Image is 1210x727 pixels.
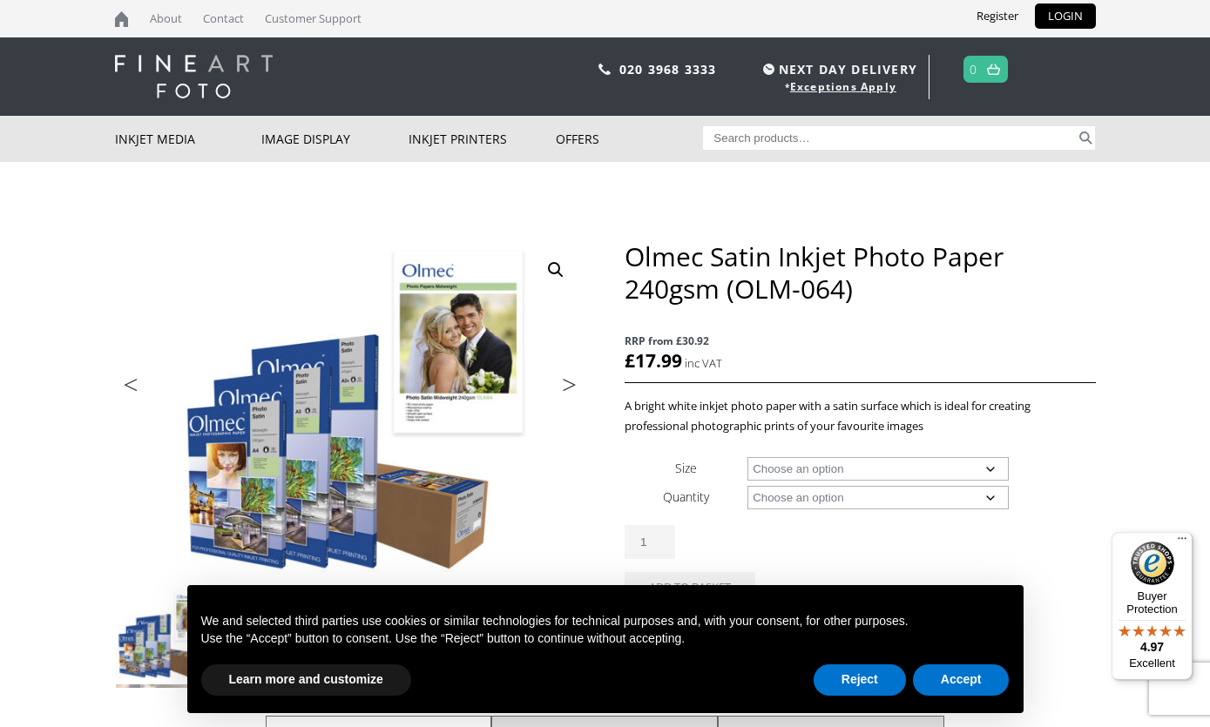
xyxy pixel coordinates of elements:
[625,525,675,559] input: Product quantity
[675,460,697,476] label: Size
[1112,589,1193,616] p: Buyer Protection
[116,589,210,683] img: Olmec Satin Inkjet Photo Paper 240gsm (OLM-064)
[1131,542,1174,585] img: Trusted Shops Trustmark
[201,613,1010,630] p: We and selected third parties use cookies or similar technologies for technical purposes and, wit...
[540,254,571,286] a: View full-screen image gallery
[115,116,262,162] a: Inkjet Media
[115,55,273,98] img: logo-white.svg
[556,116,703,162] a: Offers
[1035,3,1096,29] a: LOGIN
[1172,532,1193,553] button: Menu
[1112,656,1193,670] p: Excellent
[970,57,977,82] a: 0
[790,79,896,94] a: Exceptions Apply
[663,488,709,505] label: Quantity
[201,664,411,696] button: Learn more and customize
[703,126,1076,150] input: Search products…
[759,59,917,79] span: NEXT DAY DELIVERY
[814,664,906,696] button: Reject
[1140,640,1164,654] span: 4.97
[201,630,1010,648] p: Use the “Accept” button to consent. Use the “Reject” button to continue without accepting.
[598,64,611,75] img: phone.svg
[987,64,1000,75] img: basket.svg
[625,396,1095,436] p: A bright white inkjet photo paper with a satin surface which is ideal for creating professional p...
[913,664,1010,696] button: Accept
[1076,126,1096,150] button: Search
[625,348,682,373] bdi: 17.99
[763,64,774,75] img: time.svg
[409,116,556,162] a: Inkjet Printers
[625,348,635,373] span: £
[625,240,1095,305] h1: Olmec Satin Inkjet Photo Paper 240gsm (OLM-064)
[1112,532,1193,680] button: Trusted Shops TrustmarkBuyer Protection4.97Excellent
[963,3,1031,29] a: Register
[261,116,409,162] a: Image Display
[619,61,717,77] a: 020 3968 3333
[625,331,1095,351] span: RRP from £30.92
